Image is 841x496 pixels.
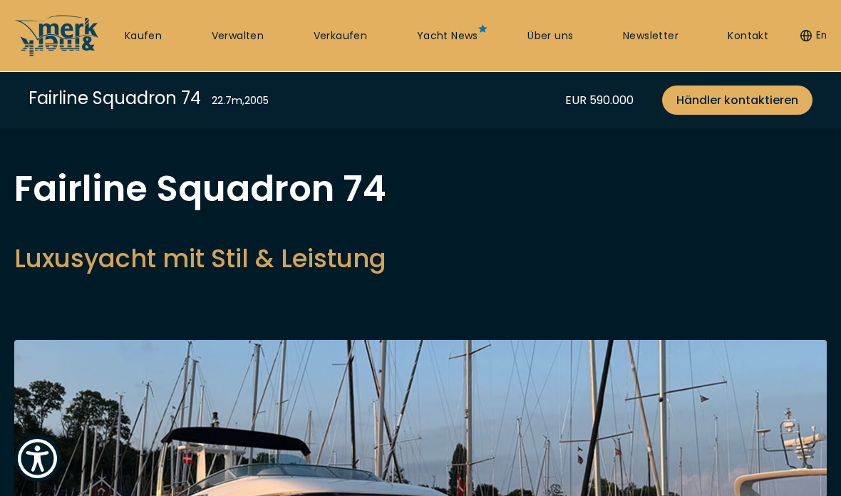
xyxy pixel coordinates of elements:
a: Kontakt [728,29,768,43]
a: Händler kontaktieren [662,86,812,115]
a: Verwalten [212,29,264,43]
div: EUR 590.000 [565,91,634,109]
button: En [800,29,827,43]
span: Händler kontaktieren [676,91,798,109]
button: Show Accessibility Preferences [14,435,61,482]
a: Yacht News [417,29,478,43]
div: 22.7 m , 2005 [212,93,269,108]
a: Newsletter [623,29,679,43]
a: Über uns [527,29,573,43]
a: Kaufen [125,29,162,43]
h2: Luxusyacht mit Stil & Leistung [14,241,386,276]
a: Verkaufen [314,29,368,43]
div: Fairline Squadron 74 [29,86,201,110]
h1: Fairline Squadron 74 [14,171,386,207]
